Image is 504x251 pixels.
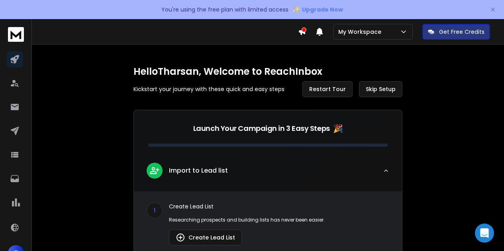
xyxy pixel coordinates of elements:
[302,81,353,97] button: Restart Tour
[134,156,402,191] button: leadImport to Lead list
[302,6,343,14] span: Upgrade Now
[439,28,484,36] p: Get Free Credits
[292,2,343,18] button: ✨Upgrade Now
[133,65,402,78] h1: Hello Tharsan , Welcome to ReachInbox
[292,4,300,15] span: ✨
[161,6,288,14] p: You're using the free plan with limited access
[169,202,389,210] p: Create Lead List
[366,85,396,93] span: Skip Setup
[359,81,402,97] button: Skip Setup
[169,230,242,245] button: Create Lead List
[147,202,163,218] div: 1
[475,224,494,243] div: Open Intercom Messenger
[133,85,284,93] p: Kickstart your journey with these quick and easy steps
[422,24,490,40] button: Get Free Credits
[333,123,343,134] span: 🎉
[176,233,185,242] img: lead
[338,28,384,36] p: My Workspace
[169,217,389,223] p: Researching prospects and building lists has never been easier.
[149,165,160,175] img: lead
[169,166,228,175] p: Import to Lead list
[8,27,24,42] img: logo
[193,123,330,134] p: Launch Your Campaign in 3 Easy Steps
